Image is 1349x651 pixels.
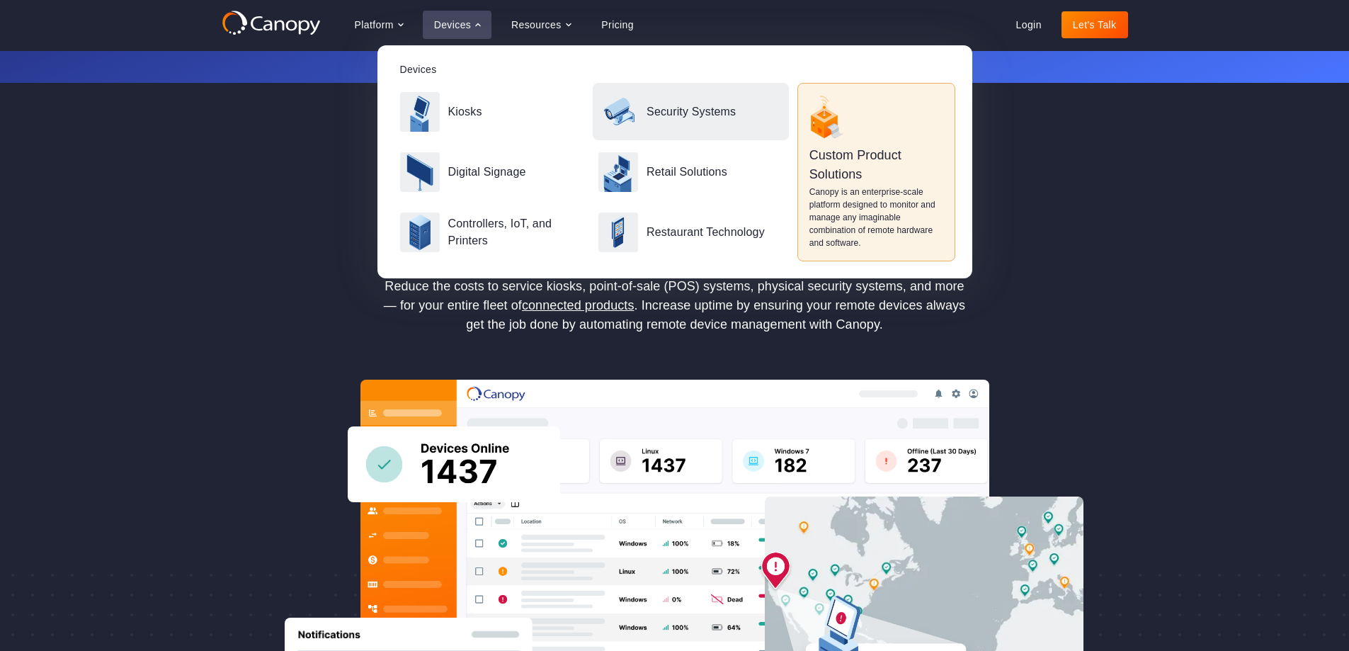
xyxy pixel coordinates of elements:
[797,83,955,261] a: Custom Product SolutionsCanopy is an enterprise-scale platform designed to monitor and manage any...
[423,11,491,39] div: Devices
[593,204,789,261] a: Restaurant Technology
[400,62,955,77] div: Devices
[511,20,562,30] div: Resources
[809,146,943,184] p: Custom Product Solutions
[647,103,736,120] p: Security Systems
[328,60,1022,74] p: Get
[377,45,972,278] nav: Devices
[348,426,560,502] img: Canopy sees how many devices are online
[377,277,972,334] p: Reduce the costs to service kiosks, point-of-sale (POS) systems, physical security systems, and m...
[448,164,526,181] p: Digital Signage
[647,164,727,181] p: Retail Solutions
[1061,11,1128,38] a: Let's Talk
[434,20,472,30] div: Devices
[355,20,394,30] div: Platform
[448,103,482,120] p: Kiosks
[593,143,789,200] a: Retail Solutions
[394,83,591,140] a: Kiosks
[647,224,765,241] p: Restaurant Technology
[448,215,585,249] p: Controllers, IoT, and Printers
[343,11,414,39] div: Platform
[593,83,789,140] a: Security Systems
[590,11,645,38] a: Pricing
[809,186,943,249] p: Canopy is an enterprise-scale platform designed to monitor and manage any imaginable combination ...
[500,11,581,39] div: Resources
[1005,11,1053,38] a: Login
[522,298,634,312] a: connected products
[394,143,591,200] a: Digital Signage
[394,204,591,261] a: Controllers, IoT, and Printers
